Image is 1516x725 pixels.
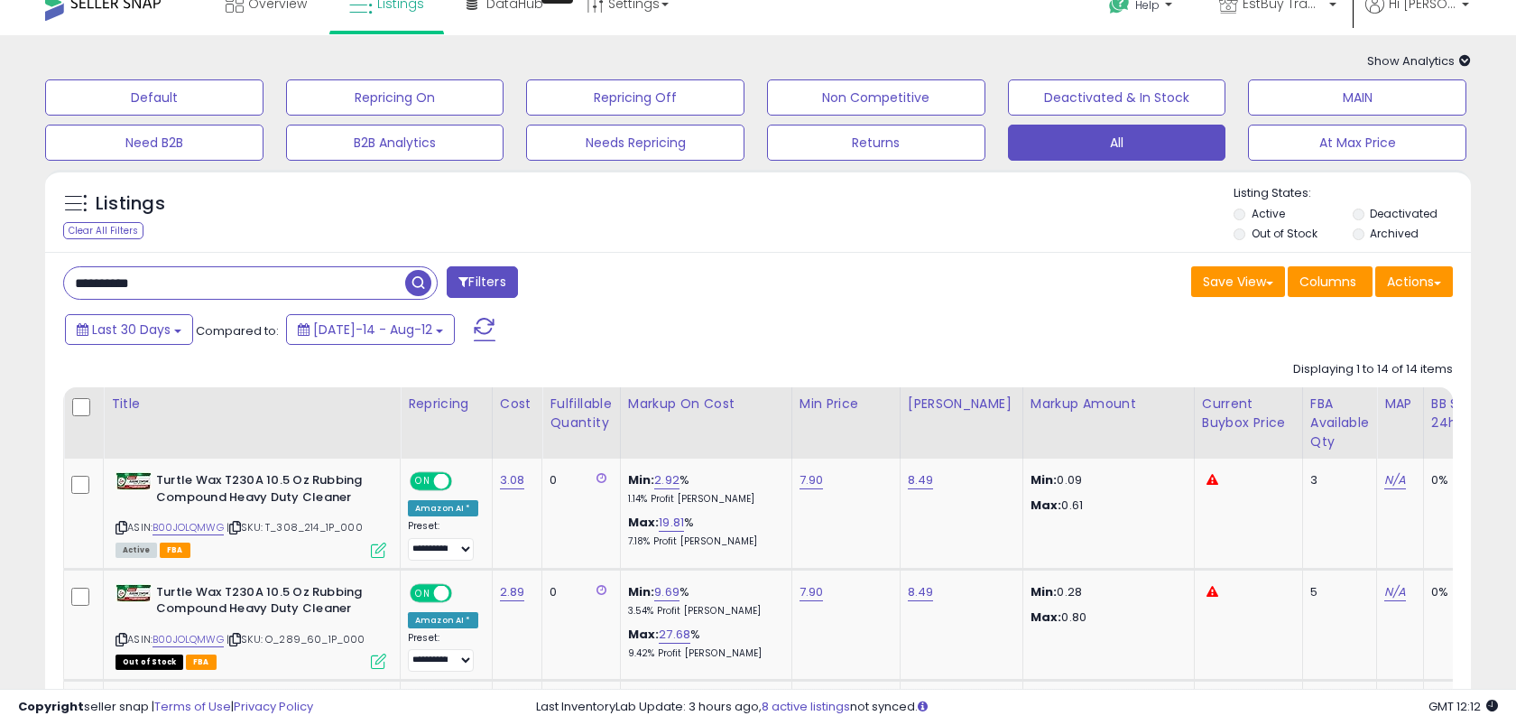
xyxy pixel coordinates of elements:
[1202,395,1295,432] div: Current Buybox Price
[234,698,313,715] a: Privacy Policy
[500,395,535,414] div: Cost
[628,584,778,618] div: %
[908,583,934,601] a: 8.49
[18,699,313,716] div: seller snap | |
[286,79,504,116] button: Repricing On
[628,626,660,643] b: Max:
[628,514,660,531] b: Max:
[156,584,375,622] b: Turtle Wax T230A 10.5 Oz Rubbing Compound Heavy Duty Cleaner
[659,514,684,532] a: 19.81
[45,125,263,161] button: Need B2B
[550,584,605,600] div: 0
[408,632,478,673] div: Preset:
[628,472,778,506] div: %
[762,698,850,715] a: 8 active listings
[1031,395,1187,414] div: Markup Amount
[1299,273,1356,291] span: Columns
[1008,125,1226,161] button: All
[92,321,171,339] span: Last 30 Days
[628,493,778,506] p: 1.14% Profit [PERSON_NAME]
[1384,395,1416,414] div: MAP
[18,698,84,715] strong: Copyright
[196,322,279,339] span: Compared to:
[550,395,612,432] div: Fulfillable Quantity
[1310,395,1369,451] div: FBA Available Qty
[654,583,679,601] a: 9.69
[800,395,892,414] div: Min Price
[411,585,434,600] span: ON
[1031,497,1180,514] p: 0.61
[1310,584,1363,600] div: 5
[1031,609,1062,626] strong: Max:
[1248,125,1466,161] button: At Max Price
[1031,471,1058,488] strong: Min:
[1031,472,1180,488] p: 0.09
[411,474,434,489] span: ON
[1370,206,1437,221] label: Deactivated
[620,387,791,459] th: The percentage added to the cost of goods (COGS) that forms the calculator for Min & Max prices.
[908,395,1015,414] div: [PERSON_NAME]
[1252,206,1285,221] label: Active
[1310,472,1363,488] div: 3
[628,515,778,548] div: %
[226,520,363,534] span: | SKU: T_308_214_1P_000
[1384,583,1406,601] a: N/A
[408,612,478,628] div: Amazon AI *
[767,79,985,116] button: Non Competitive
[45,79,263,116] button: Default
[1031,609,1180,626] p: 0.80
[116,584,152,602] img: 51aOrTP6jQL._SL40_.jpg
[500,583,525,601] a: 2.89
[408,520,478,561] div: Preset:
[1293,361,1453,378] div: Displaying 1 to 14 of 14 items
[628,605,778,618] p: 3.54% Profit [PERSON_NAME]
[408,500,478,516] div: Amazon AI *
[447,266,517,298] button: Filters
[500,471,525,489] a: 3.08
[65,314,193,345] button: Last 30 Days
[1252,226,1317,241] label: Out of Stock
[659,626,690,644] a: 27.68
[153,520,224,535] a: B00JOLQMWG
[226,632,365,646] span: | SKU: O_289_60_1P_000
[1031,584,1180,600] p: 0.28
[313,321,432,339] span: [DATE]-14 - Aug-12
[1031,583,1058,600] strong: Min:
[654,471,679,489] a: 2.92
[526,125,744,161] button: Needs Repricing
[628,647,778,660] p: 9.42% Profit [PERSON_NAME]
[908,471,934,489] a: 8.49
[154,698,231,715] a: Terms of Use
[1288,266,1373,297] button: Columns
[1248,79,1466,116] button: MAIN
[800,583,824,601] a: 7.90
[1431,472,1491,488] div: 0%
[628,627,778,660] div: %
[628,535,778,548] p: 7.18% Profit [PERSON_NAME]
[767,125,985,161] button: Returns
[536,699,1498,716] div: Last InventoryLab Update: 3 hours ago, not synced.
[1431,395,1497,432] div: BB Share 24h.
[116,472,152,490] img: 51aOrTP6jQL._SL40_.jpg
[116,655,183,670] span: All listings that are currently out of stock and unavailable for purchase on Amazon
[186,655,217,670] span: FBA
[526,79,744,116] button: Repricing Off
[628,471,655,488] b: Min:
[550,472,605,488] div: 0
[1367,52,1471,70] span: Show Analytics
[1234,185,1470,202] p: Listing States:
[286,314,455,345] button: [DATE]-14 - Aug-12
[449,585,478,600] span: OFF
[1428,698,1498,715] span: 2025-09-12 12:12 GMT
[96,191,165,217] h5: Listings
[449,474,478,489] span: OFF
[1191,266,1285,297] button: Save View
[628,395,784,414] div: Markup on Cost
[116,472,386,556] div: ASIN:
[1375,266,1453,297] button: Actions
[1431,584,1491,600] div: 0%
[156,472,375,510] b: Turtle Wax T230A 10.5 Oz Rubbing Compound Heavy Duty Cleaner
[286,125,504,161] button: B2B Analytics
[160,543,190,558] span: FBA
[1384,471,1406,489] a: N/A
